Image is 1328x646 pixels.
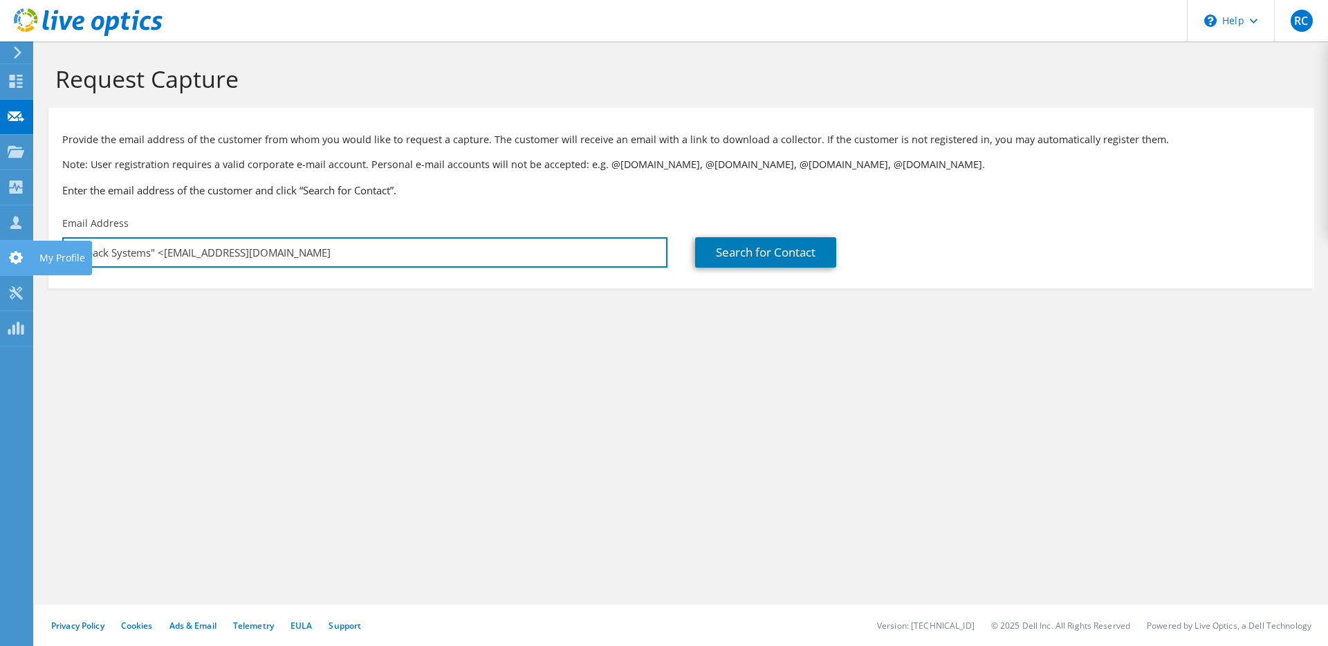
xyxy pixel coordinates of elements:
li: Powered by Live Optics, a Dell Technology [1147,620,1311,631]
h3: Enter the email address of the customer and click “Search for Contact”. [62,183,1300,198]
a: EULA [290,620,312,631]
a: Search for Contact [695,237,836,268]
li: © 2025 Dell Inc. All Rights Reserved [991,620,1130,631]
p: Note: User registration requires a valid corporate e-mail account. Personal e-mail accounts will ... [62,157,1300,172]
a: Ads & Email [169,620,216,631]
a: Telemetry [233,620,274,631]
a: Support [329,620,361,631]
svg: \n [1204,15,1217,27]
div: My Profile [33,241,92,275]
label: Email Address [62,216,129,230]
span: RC [1291,10,1313,32]
p: Provide the email address of the customer from whom you would like to request a capture. The cust... [62,132,1300,147]
a: Cookies [121,620,153,631]
h1: Request Capture [55,64,1300,93]
a: Privacy Policy [51,620,104,631]
li: Version: [TECHNICAL_ID] [877,620,975,631]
